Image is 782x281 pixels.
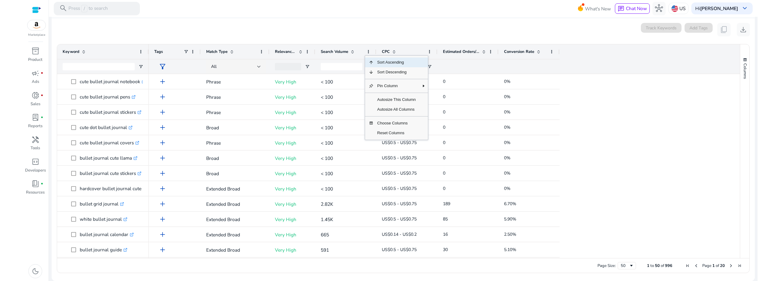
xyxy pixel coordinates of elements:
input: Keyword Filter Input [63,63,135,70]
span: 85 [443,216,448,222]
span: 1 [647,263,649,268]
span: 6.70% [504,201,516,207]
p: Hi [695,6,738,11]
span: chat [618,6,624,12]
span: 0% [504,186,510,191]
p: Broad [206,121,264,134]
span: Tags [154,49,163,54]
span: 0% [504,109,510,115]
p: cute bullet journal covers [80,136,139,149]
span: Page [702,263,711,268]
span: Autosize All Columns [374,105,419,114]
span: add [159,108,166,116]
p: bullet journal guide [80,243,127,256]
p: Very High [275,198,310,210]
p: bullet grid journal [80,198,124,210]
button: Open Filter Menu [138,64,143,69]
span: 30 [443,247,448,253]
span: < 100 [321,140,333,146]
p: bullet journal cute stickers [80,167,141,179]
p: cute bullet journal stickers [80,106,141,118]
p: Phrase [206,137,264,149]
span: Choose Columns [374,118,419,128]
p: Very High [275,137,310,149]
span: < 100 [321,170,333,177]
span: code_blocks [31,158,39,166]
p: Extended Broad [206,244,264,256]
span: book_4 [31,180,39,188]
div: Navigation go back [7,34,16,43]
a: donut_smallfiber_manual_recordSales [24,90,46,112]
span: add [159,169,166,177]
p: Very High [275,76,310,88]
input: Search Volume Filter Input [321,63,362,70]
span: 665 [321,231,329,238]
button: hub [652,2,666,15]
p: Sales [31,101,40,107]
a: lab_profilefiber_manual_recordReports [24,112,46,134]
span: of [661,263,664,268]
div: Page Size [618,262,636,269]
p: Extended Broad [206,213,264,226]
span: 0% [504,124,510,130]
img: d_698202126_company_1720767425707_698202126 [20,31,35,46]
span: 2.82K [321,201,333,207]
span: 996 [665,263,672,268]
span: add [159,154,166,162]
p: Product [28,57,42,63]
span: US$0.5 - US$0.75 [382,186,417,191]
span: filter_alt [159,63,166,71]
span: Sort Ascending [374,57,419,67]
span: 0% [504,94,510,100]
span: CPC [382,49,390,54]
span: US$0.5 - US$0.75 [382,201,417,207]
b: [PERSON_NAME] [700,5,738,12]
span: Reset Columns [374,128,419,138]
span: Keyword [63,49,79,54]
span: 0 [443,109,445,115]
p: US [679,3,685,14]
span: US$0.5 - US$0.75 [382,247,417,253]
span: US$0.5 - US$0.75 [382,155,417,161]
span: US$0.14 - US$0.2 [382,231,417,237]
p: Developers [25,168,46,174]
span: add [159,78,166,86]
div: Minimize live chat window [100,3,115,18]
span: < 100 [321,186,333,192]
span: Search Volume [321,49,348,54]
p: bullet journal calendar [80,228,134,241]
span: handyman [31,136,39,144]
p: Press to search [68,5,108,12]
a: campaignfiber_manual_recordAds [24,68,46,90]
span: search [59,4,67,12]
span: inventory_2 [31,47,39,55]
p: hardcover bullet journal cute [80,182,147,195]
button: Open Filter Menu [305,64,310,69]
span: 0 [443,155,445,161]
p: Phrase [206,91,264,103]
p: Phrase [206,76,264,88]
p: Tools [31,145,40,151]
span: / [81,5,87,12]
p: Extended Broad [206,228,264,241]
span: Estimated Orders/Month [443,49,480,54]
span: Autosize This Column [374,95,419,105]
span: fiber_manual_record [41,94,43,97]
div: Page Size: [597,263,616,268]
button: Open Filter Menu [427,64,432,69]
span: What's New [585,3,611,14]
span: Chat Now [626,5,647,12]
div: Next Page [729,263,733,268]
textarea: Type your message and hit 'Enter' [3,167,116,188]
a: code_blocksDevelopers [24,157,46,179]
span: 0 [443,186,445,191]
button: download [737,23,750,36]
img: amazon.svg [27,20,46,30]
span: 2.50% [504,231,516,237]
span: donut_small [31,91,39,99]
span: 1.45K [321,216,333,223]
p: Very High [275,106,310,119]
p: Extended Broad [206,183,264,195]
span: Relevance Score [275,49,296,54]
span: 1 [712,263,715,268]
